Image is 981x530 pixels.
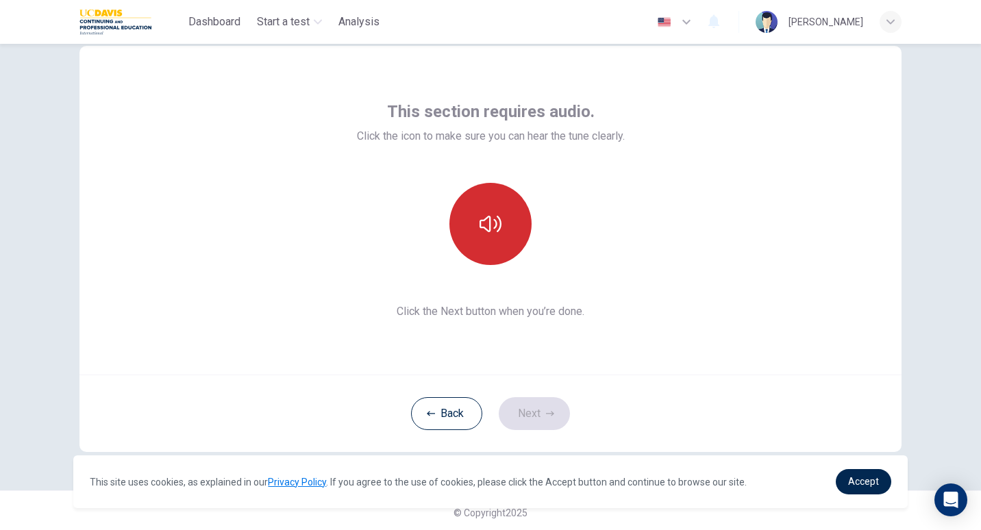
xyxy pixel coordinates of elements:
span: This section requires audio. [387,101,595,123]
span: Click the icon to make sure you can hear the tune clearly. [357,128,625,144]
button: Dashboard [183,10,246,34]
div: [PERSON_NAME] [788,14,863,30]
a: UC Davis logo [79,8,183,36]
span: Click the Next button when you’re done. [357,303,625,320]
span: Accept [848,476,879,487]
span: This site uses cookies, as explained in our . If you agree to the use of cookies, please click th... [90,477,747,488]
span: Start a test [257,14,310,30]
span: Dashboard [188,14,240,30]
span: © Copyright 2025 [454,507,527,518]
a: Privacy Policy [268,477,326,488]
span: Analysis [338,14,380,30]
button: Back [411,397,482,430]
div: cookieconsent [73,455,907,508]
button: Analysis [333,10,385,34]
img: UC Davis logo [79,8,151,36]
button: Start a test [251,10,327,34]
a: dismiss cookie message [836,469,891,494]
div: Open Intercom Messenger [934,483,967,516]
img: Profile picture [756,11,778,33]
img: en [656,17,673,27]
